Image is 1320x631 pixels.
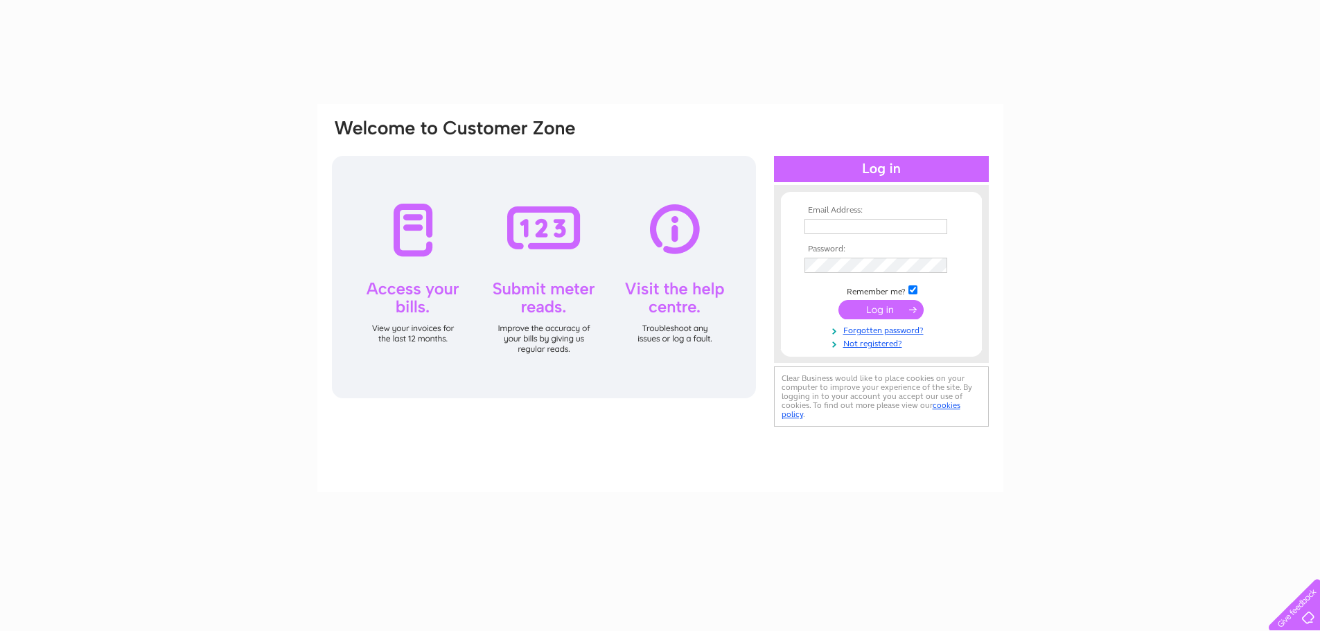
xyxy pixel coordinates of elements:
a: Not registered? [804,336,962,349]
a: Forgotten password? [804,323,962,336]
th: Email Address: [801,206,962,215]
td: Remember me? [801,283,962,297]
a: cookies policy [782,400,960,419]
th: Password: [801,245,962,254]
div: Clear Business would like to place cookies on your computer to improve your experience of the sit... [774,366,989,427]
input: Submit [838,300,924,319]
